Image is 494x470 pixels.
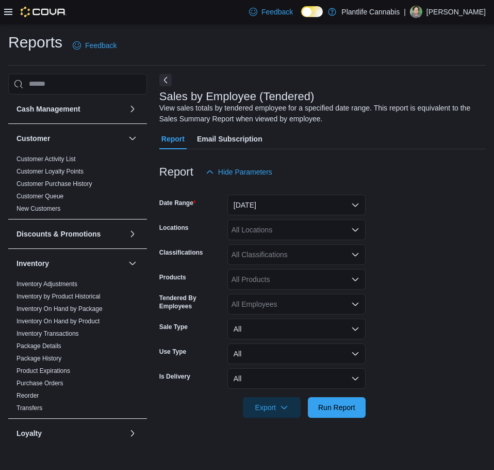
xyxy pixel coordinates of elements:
button: Customer [17,133,124,144]
a: Inventory by Product Historical [17,293,101,300]
h3: Cash Management [17,104,80,114]
div: Customer [8,153,147,219]
span: Dark Mode [301,17,302,18]
button: Customer [126,132,139,145]
button: Next [159,74,172,86]
img: Cova [21,7,67,17]
a: Feedback [245,2,297,22]
h3: Report [159,166,193,178]
span: Customer Purchase History [17,180,92,188]
button: Open list of options [351,250,359,259]
a: Product Expirations [17,367,70,374]
a: Transfers [17,404,42,412]
span: Inventory On Hand by Package [17,305,103,313]
h3: Loyalty [17,428,42,438]
button: Inventory [17,258,124,269]
span: New Customers [17,205,60,213]
label: Tendered By Employees [159,294,223,310]
button: Open list of options [351,275,359,284]
button: Cash Management [17,104,124,114]
span: Product Expirations [17,367,70,375]
h3: Sales by Employee (Tendered) [159,90,315,103]
a: Package Details [17,342,61,350]
h1: Reports [8,32,62,53]
button: Discounts & Promotions [126,228,139,240]
button: All [227,343,366,364]
span: Hide Parameters [218,167,272,177]
span: Inventory Adjustments [17,280,77,288]
p: Plantlife Cannabis [341,6,400,18]
a: Package History [17,355,61,362]
span: Feedback [261,7,293,17]
button: All [227,319,366,339]
h3: Discounts & Promotions [17,229,101,239]
label: Date Range [159,199,196,207]
button: Hide Parameters [202,162,276,182]
h3: Inventory [17,258,49,269]
a: New Customers [17,205,60,212]
span: Transfers [17,404,42,412]
h3: Customer [17,133,50,144]
button: Export [243,397,301,418]
span: Inventory by Product Historical [17,292,101,301]
div: View sales totals by tendered employee for a specified date range. This report is equivalent to t... [159,103,481,124]
span: Reorder [17,391,39,400]
button: Open list of options [351,226,359,234]
a: Feedback [69,35,121,56]
a: Customer Activity List [17,155,76,163]
button: All [227,368,366,389]
a: Reorder [17,392,39,399]
span: Email Subscription [197,129,262,149]
label: Locations [159,224,189,232]
button: Loyalty [17,428,124,438]
p: [PERSON_NAME] [426,6,486,18]
span: Export [249,397,294,418]
button: [DATE] [227,195,366,215]
span: Package Details [17,342,61,350]
label: Use Type [159,348,186,356]
span: Report [161,129,185,149]
button: Run Report [308,397,366,418]
label: Products [159,273,186,281]
div: Rian Lamontagne [410,6,422,18]
label: Sale Type [159,323,188,331]
input: Dark Mode [301,6,323,17]
div: Inventory [8,278,147,418]
span: Feedback [85,40,117,51]
a: Inventory Adjustments [17,280,77,288]
button: Discounts & Promotions [17,229,124,239]
a: Customer Purchase History [17,180,92,187]
label: Is Delivery [159,372,190,381]
span: Customer Loyalty Points [17,167,84,176]
label: Classifications [159,248,203,257]
a: Inventory On Hand by Package [17,305,103,312]
button: Cash Management [126,103,139,115]
a: Customer Loyalty Points [17,168,84,175]
p: | [404,6,406,18]
a: Purchase Orders [17,380,63,387]
button: Open list of options [351,300,359,308]
span: Run Report [318,402,355,413]
span: Package History [17,354,61,363]
button: Loyalty [126,427,139,440]
a: Customer Queue [17,193,63,200]
a: Inventory On Hand by Product [17,318,100,325]
span: Inventory Transactions [17,330,79,338]
button: Inventory [126,257,139,270]
a: Inventory Transactions [17,330,79,337]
